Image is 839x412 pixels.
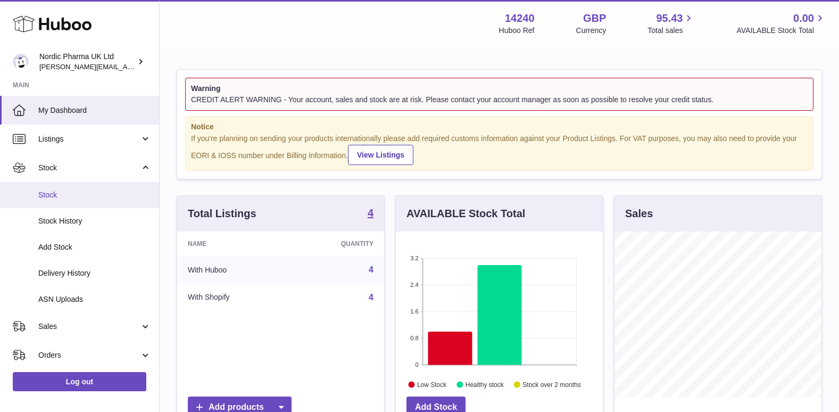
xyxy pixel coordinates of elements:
div: Currency [576,26,607,36]
td: With Huboo [177,256,289,284]
span: Sales [38,322,140,332]
strong: GBP [583,11,606,26]
strong: 14240 [505,11,535,26]
a: 4 [368,208,373,220]
div: If you're planning on sending your products internationally please add required customs informati... [191,134,808,166]
a: 4 [369,293,373,302]
span: Add Stock [38,242,151,252]
div: CREDIT ALERT WARNING - Your account, sales and stock are at risk. Please contact your account man... [191,95,808,105]
th: Name [177,232,289,256]
text: Low Stock [417,381,447,389]
text: Healthy stock [466,381,504,389]
text: 0 [415,361,418,368]
text: 1.6 [410,308,418,315]
h3: Sales [625,207,653,221]
a: 95.43 Total sales [647,11,695,36]
a: 4 [369,265,373,274]
th: Quantity [289,232,384,256]
text: Stock over 2 months [522,381,580,389]
span: Stock [38,190,151,200]
div: Huboo Ref [499,26,535,36]
td: With Shopify [177,284,289,311]
span: Delivery History [38,268,151,278]
span: Stock [38,163,140,173]
a: View Listings [348,145,413,165]
h3: Total Listings [188,207,256,221]
span: Listings [38,134,140,144]
text: 3.2 [410,255,418,261]
span: Total sales [647,26,695,36]
span: Stock History [38,216,151,226]
img: joe.plant@parapharmdev.com [13,54,29,70]
a: Log out [13,372,146,391]
span: My Dashboard [38,105,151,116]
strong: 4 [368,208,373,218]
text: 0.8 [410,335,418,341]
span: 95.43 [656,11,683,26]
span: ASN Uploads [38,294,151,304]
a: 0.00 AVAILABLE Stock Total [736,11,826,36]
strong: Notice [191,122,808,132]
strong: Warning [191,84,808,94]
h3: AVAILABLE Stock Total [406,207,525,221]
span: AVAILABLE Stock Total [736,26,826,36]
div: Nordic Pharma UK Ltd [39,52,135,72]
span: [PERSON_NAME][EMAIL_ADDRESS][DOMAIN_NAME] [39,62,213,71]
span: 0.00 [793,11,814,26]
text: 2.4 [410,282,418,288]
span: Orders [38,350,140,360]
